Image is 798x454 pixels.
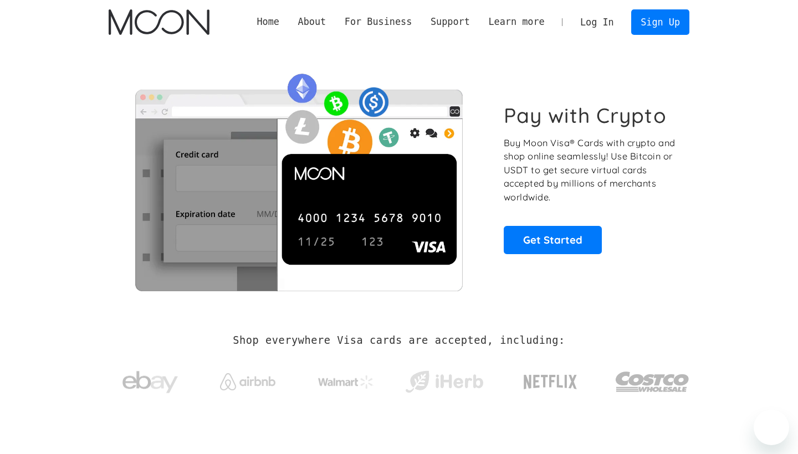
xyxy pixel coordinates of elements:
[122,365,178,400] img: ebay
[248,15,289,29] a: Home
[298,15,326,29] div: About
[431,15,470,29] div: Support
[523,368,578,396] img: Netflix
[109,354,191,405] a: ebay
[233,334,565,347] h2: Shop everywhere Visa cards are accepted, including:
[504,136,677,204] p: Buy Moon Visa® Cards with crypto and shop online seamlessly! Use Bitcoin or USDT to get secure vi...
[289,15,335,29] div: About
[318,375,374,389] img: Walmart
[109,9,209,35] a: home
[631,9,689,34] a: Sign Up
[571,10,623,34] a: Log In
[305,364,387,394] a: Walmart
[501,357,600,401] a: Netflix
[754,410,789,445] iframe: Кнопка запуска окна обмена сообщениями
[109,9,209,35] img: Moon Logo
[335,15,421,29] div: For Business
[615,361,689,403] img: Costco
[403,368,485,396] img: iHerb
[220,373,275,390] img: Airbnb
[421,15,479,29] div: Support
[615,350,689,408] a: Costco
[403,357,485,402] a: iHerb
[504,103,667,128] h1: Pay with Crypto
[479,15,554,29] div: Learn more
[504,226,602,254] a: Get Started
[488,15,544,29] div: Learn more
[345,15,412,29] div: For Business
[109,66,488,291] img: Moon Cards let you spend your crypto anywhere Visa is accepted.
[207,362,289,396] a: Airbnb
